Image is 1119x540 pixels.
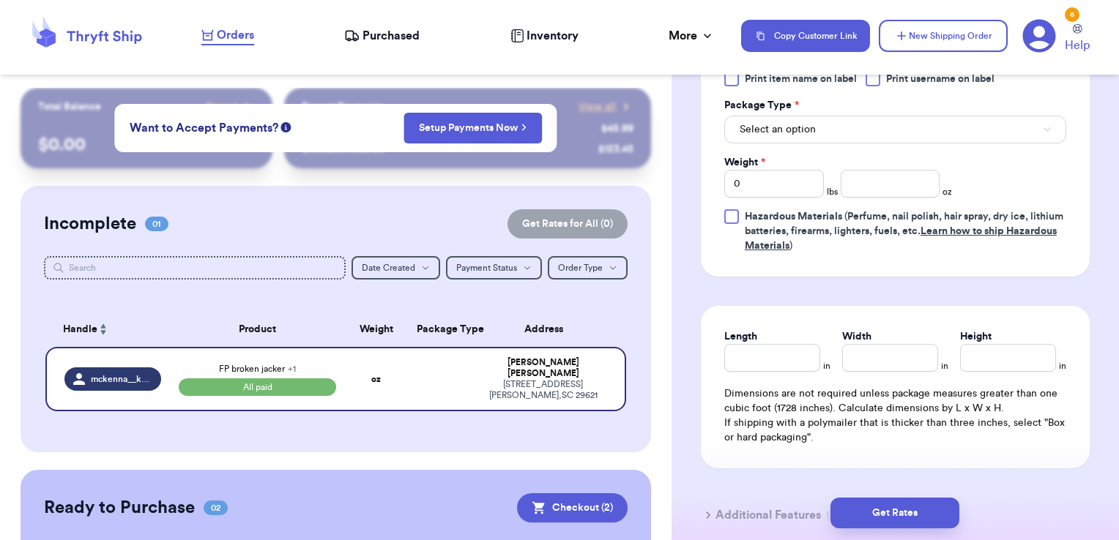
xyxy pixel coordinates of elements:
[1065,7,1079,22] div: 6
[91,373,153,385] span: mckenna__kate
[217,26,254,44] span: Orders
[941,360,948,372] span: in
[741,20,870,52] button: Copy Customer Link
[830,498,959,528] button: Get Rates
[44,212,136,236] h2: Incomplete
[579,100,616,114] span: View all
[38,133,256,157] p: $ 0.00
[206,100,255,114] a: Payout
[724,98,799,113] label: Package Type
[44,256,346,280] input: Search
[827,186,838,198] span: lbs
[302,100,383,114] p: Recent Payments
[842,329,871,344] label: Width
[1022,19,1056,53] a: 6
[1059,360,1066,372] span: in
[879,20,1008,52] button: New Shipping Order
[404,113,542,143] button: Setup Payments Now
[724,155,765,170] label: Weight
[558,263,603,272] span: Order Type
[130,119,278,137] span: Want to Accept Payments?
[345,312,407,347] th: Weight
[724,329,757,344] label: Length
[724,116,1066,143] button: Select an option
[517,493,628,522] button: Checkout (2)
[179,378,336,396] span: All paid
[745,211,842,222] span: Hazardous Materials
[419,121,527,135] a: Setup Payments Now
[823,360,830,372] span: in
[598,142,633,157] div: $ 123.45
[170,312,345,347] th: Product
[724,416,1066,445] p: If shipping with a polymailer that is thicker than three inches, select "Box or hard packaging".
[479,357,607,379] div: [PERSON_NAME] [PERSON_NAME]
[288,364,296,373] span: + 1
[371,375,381,383] strong: oz
[510,27,579,45] a: Inventory
[206,100,237,114] span: Payout
[960,329,992,344] label: Height
[408,312,470,347] th: Package Type
[456,263,517,272] span: Payment Status
[145,217,168,231] span: 01
[204,500,228,515] span: 02
[740,122,816,137] span: Select an option
[470,312,626,347] th: Address
[527,27,579,45] span: Inventory
[363,27,420,45] span: Purchased
[201,26,254,45] a: Orders
[362,263,415,272] span: Date Created
[352,256,440,280] button: Date Created
[219,364,296,373] span: FP broken jacker
[97,320,109,338] button: Sort ascending
[63,322,97,337] span: Handle
[669,27,715,45] div: More
[886,72,995,86] span: Print username on label
[446,256,542,280] button: Payment Status
[601,121,633,136] div: $ 45.99
[1065,37,1090,54] span: Help
[344,27,420,45] a: Purchased
[479,379,607,401] div: [STREET_ADDRESS] [PERSON_NAME] , SC 29621
[44,496,195,520] h2: Ready to Purchase
[943,186,952,198] span: oz
[579,100,633,114] a: View all
[1065,24,1090,54] a: Help
[745,72,857,86] span: Print item name on label
[508,209,628,239] button: Get Rates for All (0)
[38,100,101,114] p: Total Balance
[724,386,1066,445] div: Dimensions are not required unless package measures greater than one cubic foot (1728 inches). Ca...
[548,256,628,280] button: Order Type
[745,211,1063,251] span: (Perfume, nail polish, hair spray, dry ice, lithium batteries, firearms, lighters, fuels, etc. )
